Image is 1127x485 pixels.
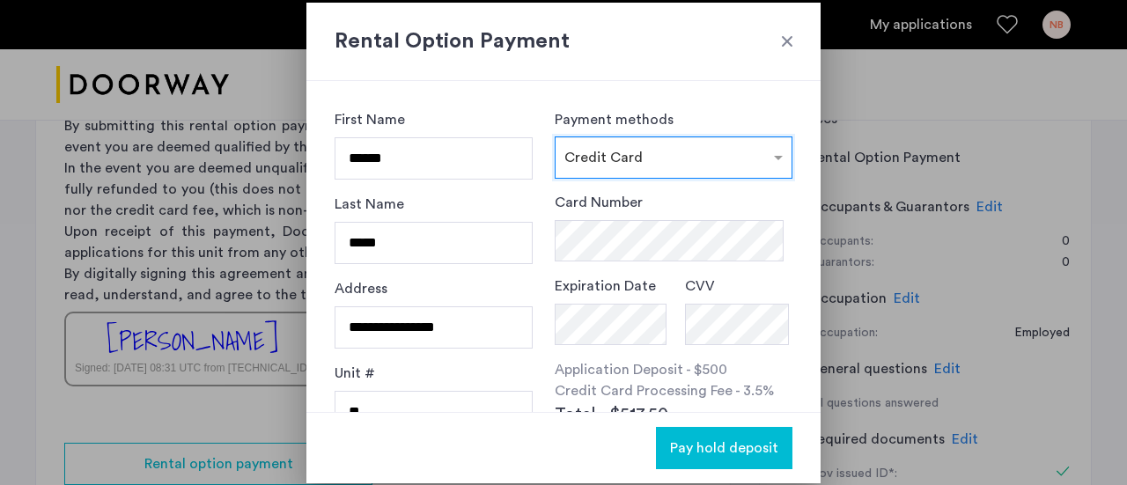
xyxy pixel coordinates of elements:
label: Unit # [335,363,375,384]
label: CVV [685,276,715,297]
label: Card Number [555,192,643,213]
label: Payment methods [555,113,674,127]
label: Expiration Date [555,276,656,297]
h2: Rental Option Payment [335,26,792,57]
p: Credit Card Processing Fee - 3.5% [555,380,792,401]
p: Application Deposit - $500 [555,359,792,380]
label: First Name [335,109,405,130]
span: Pay hold deposit [670,437,778,459]
label: Address [335,278,387,299]
button: button [656,427,792,469]
span: Total - $517.50 [555,401,668,428]
span: Credit Card [564,151,643,165]
label: Last Name [335,194,404,215]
